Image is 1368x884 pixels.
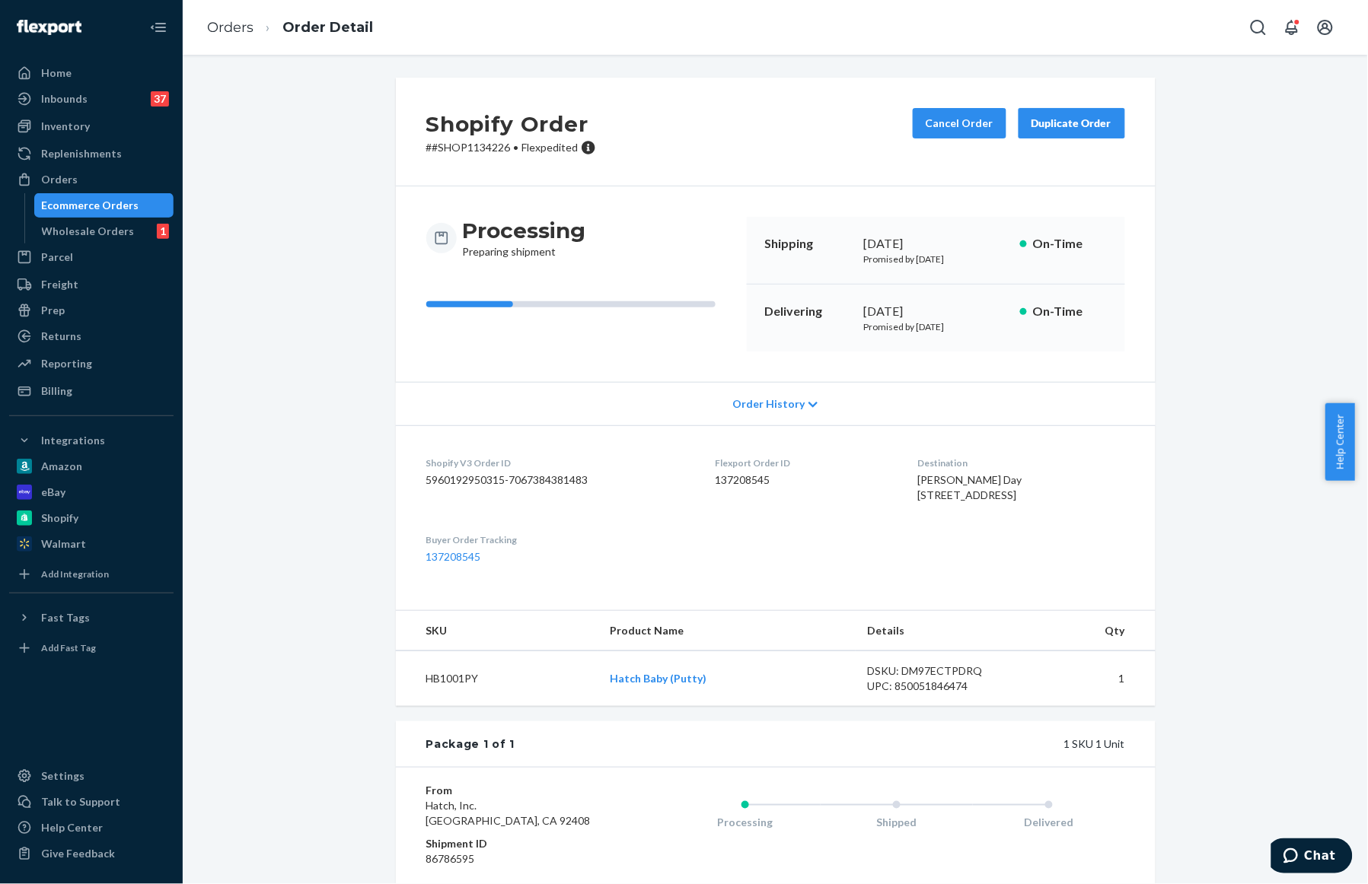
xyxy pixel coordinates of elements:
[34,219,174,243] a: Wholesale Orders1
[41,485,65,500] div: eBay
[918,473,1022,501] span: [PERSON_NAME] Day [STREET_ADDRESS]
[765,303,852,320] p: Delivering
[864,320,1008,333] p: Promised by [DATE]
[9,61,174,85] a: Home
[41,329,81,344] div: Returns
[17,20,81,35] img: Flexport logo
[610,672,706,685] a: Hatch Baby (Putty)
[42,198,139,213] div: Ecommerce Orders
[426,783,608,798] dt: From
[41,536,86,552] div: Walmart
[41,119,90,134] div: Inventory
[9,816,174,840] a: Help Center
[716,472,894,488] dd: 137208545
[864,253,1008,266] p: Promised by [DATE]
[9,379,174,403] a: Billing
[41,433,105,448] div: Integrations
[9,790,174,814] button: Talk to Support
[9,841,174,866] button: Give Feedback
[426,456,691,469] dt: Shopify V3 Order ID
[9,324,174,348] a: Returns
[41,383,72,399] div: Billing
[195,5,385,50] ol: breadcrumbs
[1325,403,1355,481] button: Help Center
[9,562,174,587] a: Add Integration
[41,65,72,81] div: Home
[41,356,92,371] div: Reporting
[1033,235,1107,253] p: On-Time
[396,651,598,707] td: HB1001PY
[41,459,82,474] div: Amazon
[9,351,174,376] a: Reporting
[426,799,591,827] span: Hatch, Inc. [GEOGRAPHIC_DATA], CA 92408
[426,472,691,488] dd: 5960192950315-7067384381483
[9,532,174,556] a: Walmart
[41,277,78,292] div: Freight
[151,91,169,107] div: 37
[9,87,174,111] a: Inbounds37
[1277,12,1307,43] button: Open notifications
[732,396,805,412] span: Order History
[207,19,254,36] a: Orders
[765,235,852,253] p: Shipping
[426,851,608,867] dd: 86786595
[868,663,1011,679] div: DSKU: DM97ECTPDRQ
[1022,651,1155,707] td: 1
[9,298,174,323] a: Prep
[9,480,174,504] a: eBay
[868,679,1011,694] div: UPC: 850051846474
[913,108,1006,138] button: Cancel Order
[396,611,598,651] th: SKU
[426,550,481,563] a: 137208545
[864,235,1008,253] div: [DATE]
[1033,303,1107,320] p: On-Time
[463,217,586,259] div: Preparing shipment
[9,167,174,192] a: Orders
[426,533,691,546] dt: Buyer Order Tracking
[918,456,1125,469] dt: Destination
[41,91,88,107] div: Inbounds
[856,611,1023,651] th: Details
[463,217,586,244] h3: Processing
[41,820,103,835] div: Help Center
[1243,12,1274,43] button: Open Search Box
[9,245,174,269] a: Parcel
[426,108,596,140] h2: Shopify Order
[34,193,174,218] a: Ecommerce Orders
[426,836,608,851] dt: Shipment ID
[41,146,122,161] div: Replenishments
[9,764,174,788] a: Settings
[9,142,174,166] a: Replenishments
[426,140,596,155] p: # #SHOP1134226
[143,12,174,43] button: Close Navigation
[9,114,174,138] a: Inventory
[973,815,1125,830] div: Delivered
[157,224,169,239] div: 1
[9,606,174,630] button: Fast Tags
[9,454,174,479] a: Amazon
[41,172,78,187] div: Orders
[1310,12,1341,43] button: Open account menu
[426,736,515,752] div: Package 1 of 1
[515,736,1124,752] div: 1 SKU 1 Unit
[41,510,78,526] div: Shopify
[41,250,73,265] div: Parcel
[41,846,115,861] div: Give Feedback
[514,141,519,154] span: •
[41,794,120,809] div: Talk to Support
[41,641,96,654] div: Add Fast Tag
[1022,611,1155,651] th: Qty
[282,19,373,36] a: Order Detail
[1032,116,1112,131] div: Duplicate Order
[1019,108,1125,138] button: Duplicate Order
[1271,838,1353,876] iframe: Opens a widget where you can chat to one of our agents
[41,768,85,784] div: Settings
[9,636,174,660] a: Add Fast Tag
[9,428,174,453] button: Integrations
[864,303,1008,320] div: [DATE]
[669,815,821,830] div: Processing
[9,506,174,530] a: Shopify
[821,815,973,830] div: Shipped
